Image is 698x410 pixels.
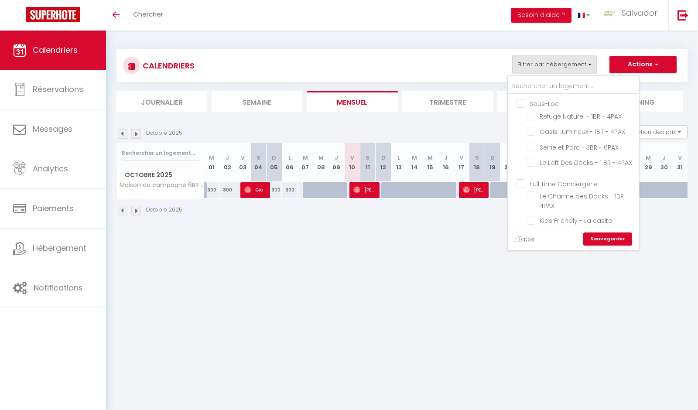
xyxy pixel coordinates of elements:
span: Chercher [133,10,163,19]
span: [PERSON_NAME] [463,181,484,198]
abbr: V [678,154,682,162]
span: Octobre 2025 [117,169,204,181]
p: Octobre 2025 [146,206,182,214]
abbr: L [288,154,291,162]
span: Analytics [33,163,68,174]
th: 12 [376,143,391,182]
abbr: M [412,154,417,162]
span: Paiements [33,203,74,214]
th: 07 [298,143,313,182]
th: 06 [282,143,298,182]
abbr: M [318,154,324,162]
abbr: S [257,154,260,162]
a: Effacer [514,234,535,244]
abbr: D [381,154,386,162]
abbr: S [366,154,370,162]
th: 10 [344,143,360,182]
abbr: L [397,154,400,162]
span: Messages [33,123,72,134]
p: Octobre 2025 [146,129,182,137]
div: 300 [219,182,235,198]
th: 30 [656,143,672,182]
span: Réservations [33,84,83,95]
abbr: J [662,154,666,162]
th: 14 [407,143,422,182]
li: Journalier [116,91,207,112]
abbr: D [272,154,276,162]
th: 31 [672,143,688,182]
a: Sauvegarder [583,232,632,246]
th: 04 [251,143,267,182]
th: 02 [219,143,235,182]
abbr: M [428,154,433,162]
abbr: V [241,154,245,162]
abbr: V [350,154,354,162]
div: 300 [282,182,298,198]
button: Besoin d'aide ? [511,8,571,23]
abbr: M [303,154,308,162]
th: 01 [204,143,220,182]
img: ... [603,9,616,17]
li: Semaine [212,91,302,112]
th: 18 [469,143,485,182]
span: Full Time Conciergerie [530,180,598,188]
li: Tâches [497,91,588,112]
abbr: J [444,154,448,162]
th: 29 [641,143,657,182]
span: Salvador [622,7,657,18]
span: Seine et Parc - 3BR - 6PAX [540,143,619,152]
th: 03 [235,143,251,182]
h3: CALENDRIERS [140,56,195,75]
th: 17 [454,143,469,182]
li: Mensuel [307,91,397,112]
abbr: S [475,154,479,162]
abbr: M [646,154,651,162]
abbr: D [490,154,495,162]
abbr: J [226,154,229,162]
th: 09 [329,143,345,182]
span: Notifications [34,282,83,293]
div: 300 [267,182,282,198]
button: Actions [609,56,677,73]
li: Trimestre [402,91,493,112]
button: Filtrer par hébergement [513,56,596,73]
span: Le Loft Des Docks - 1 BR - 4PAX [540,158,632,167]
div: Filtrer par hébergement [507,75,640,251]
input: Rechercher un logement... [122,145,199,161]
span: Hébergement [33,243,86,253]
span: Maison de campagne 6BR -12PAX [118,182,205,188]
span: Le Charme des Docks - 1BR - 4PAX [540,192,629,210]
th: 13 [391,143,407,182]
th: 08 [313,143,329,182]
th: 20 [500,143,516,182]
img: logout [677,10,688,20]
th: 11 [360,143,376,182]
span: Gio [244,181,265,198]
span: Calendriers [33,44,78,55]
span: [PERSON_NAME] [353,181,374,198]
abbr: M [209,154,214,162]
div: 300 [204,182,220,198]
abbr: V [459,154,463,162]
button: Gestion des prix [623,125,688,138]
th: 16 [438,143,454,182]
th: 05 [267,143,282,182]
input: Rechercher un logement... [508,79,639,94]
abbr: J [335,154,338,162]
th: 15 [422,143,438,182]
th: 19 [485,143,500,182]
img: Super Booking [26,7,80,22]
